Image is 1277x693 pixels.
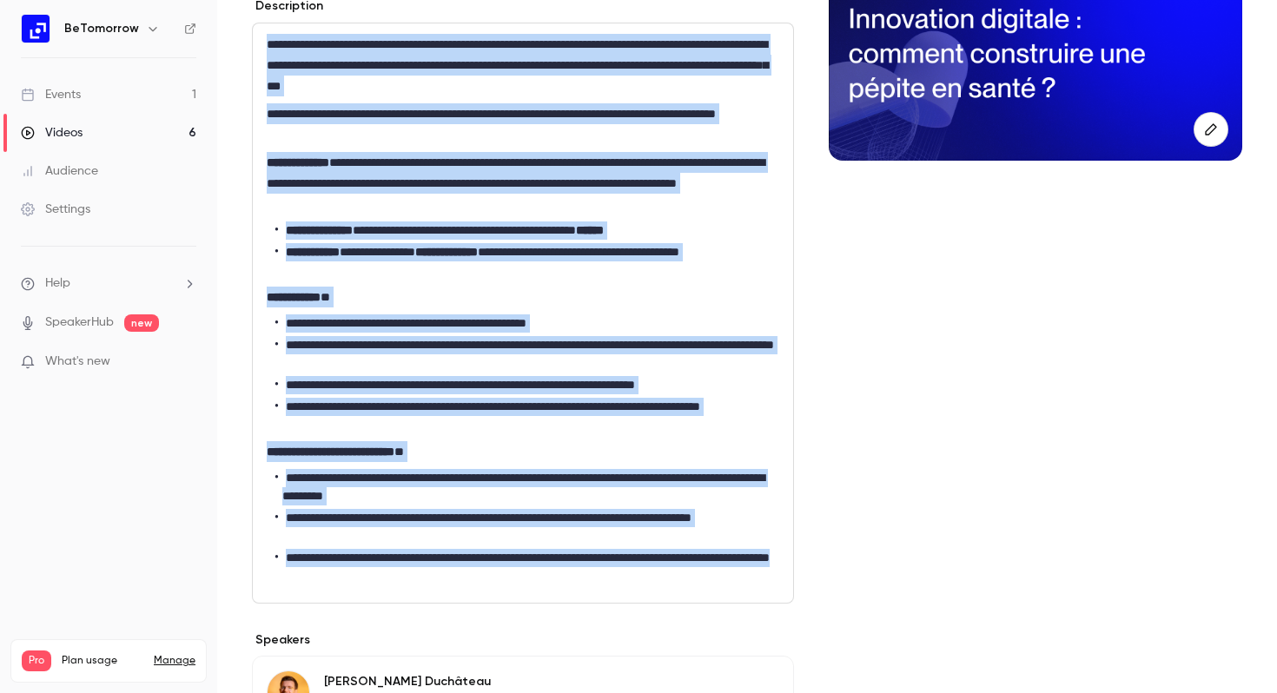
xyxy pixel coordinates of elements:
[21,201,90,218] div: Settings
[45,274,70,293] span: Help
[45,353,110,371] span: What's new
[252,631,794,649] p: Speakers
[124,314,159,332] span: new
[154,654,195,668] a: Manage
[45,313,114,332] a: SpeakerHub
[21,274,196,293] li: help-dropdown-opener
[62,654,143,668] span: Plan usage
[21,124,83,142] div: Videos
[324,673,562,690] p: [PERSON_NAME] Duchâteau
[253,23,793,603] div: editor
[22,650,51,671] span: Pro
[22,15,50,43] img: BeTomorrow
[21,162,98,180] div: Audience
[21,86,81,103] div: Events
[64,20,139,37] h6: BeTomorrow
